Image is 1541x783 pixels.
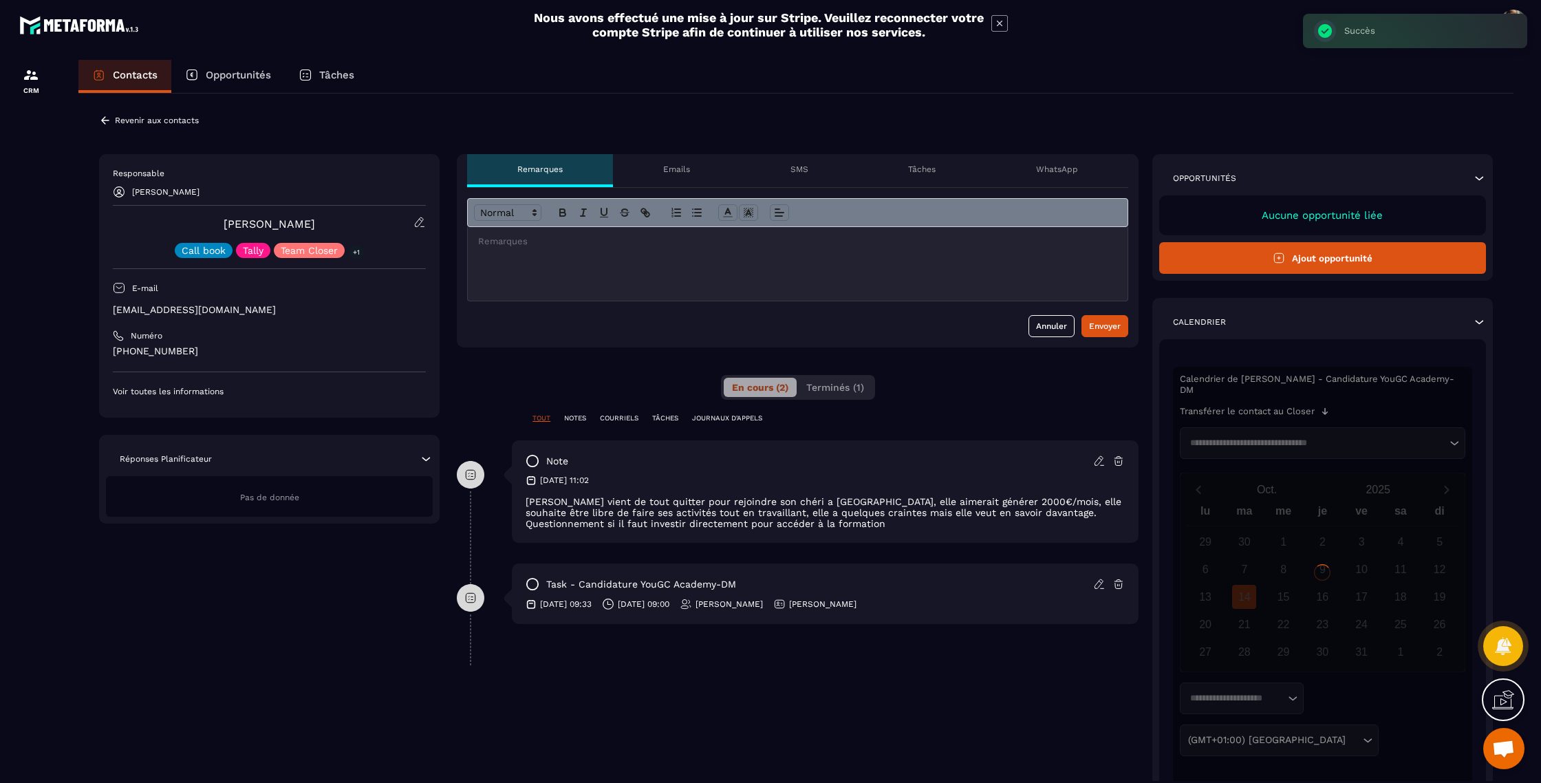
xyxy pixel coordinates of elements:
a: Opportunités [171,60,285,93]
p: [DATE] 09:00 [618,599,669,610]
p: note [546,455,568,468]
p: Opportunités [206,69,271,81]
p: Tâches [319,69,354,81]
p: Tâches [908,164,936,175]
p: Responsable [113,168,426,179]
img: formation [23,67,39,83]
p: Réponses Planificateur [120,453,212,464]
p: [PHONE_NUMBER] [113,345,426,358]
p: Team Closer [281,246,338,255]
div: Ouvrir le chat [1483,728,1524,769]
p: Emails [663,164,690,175]
p: Contacts [113,69,158,81]
span: En cours (2) [732,382,788,393]
button: Terminés (1) [798,378,872,397]
p: TÂCHES [652,414,678,423]
span: Pas de donnée [240,493,299,502]
a: [PERSON_NAME] [224,217,315,230]
p: +1 [348,245,365,259]
p: Remarques [517,164,563,175]
img: logo [19,12,143,38]
p: [PERSON_NAME] [789,599,856,610]
p: NOTES [564,414,586,423]
p: [EMAIL_ADDRESS][DOMAIN_NAME] [113,303,426,317]
p: Aucune opportunité liée [1173,209,1472,222]
p: [PERSON_NAME] [696,599,763,610]
p: [PERSON_NAME] vient de tout quitter pour rejoindre son chéri a [GEOGRAPHIC_DATA], elle aimerait g... [526,496,1125,529]
p: JOURNAUX D'APPELS [692,414,762,423]
span: Terminés (1) [806,382,864,393]
p: SMS [790,164,808,175]
p: Calendrier [1173,317,1226,328]
button: En cours (2) [724,378,797,397]
p: Voir toutes les informations [113,386,426,397]
p: task - Candidature YouGC Academy-DM [546,578,736,591]
h2: Nous avons effectué une mise à jour sur Stripe. Veuillez reconnecter votre compte Stripe afin de ... [533,10,984,39]
p: Revenir aux contacts [115,116,199,125]
div: Envoyer [1089,319,1121,333]
a: formationformationCRM [3,56,58,105]
p: [PERSON_NAME] [132,187,200,197]
a: Tâches [285,60,368,93]
p: Tally [243,246,263,255]
button: Annuler [1028,315,1075,337]
button: Envoyer [1081,315,1128,337]
a: Contacts [78,60,171,93]
p: TOUT [532,414,550,423]
p: WhatsApp [1036,164,1078,175]
p: E-mail [132,283,158,294]
button: Ajout opportunité [1159,242,1486,274]
p: Numéro [131,330,162,341]
p: Call book [182,246,226,255]
p: COURRIELS [600,414,638,423]
p: [DATE] 11:02 [540,475,589,486]
p: CRM [3,87,58,94]
p: Opportunités [1173,173,1236,184]
p: [DATE] 09:33 [540,599,592,610]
